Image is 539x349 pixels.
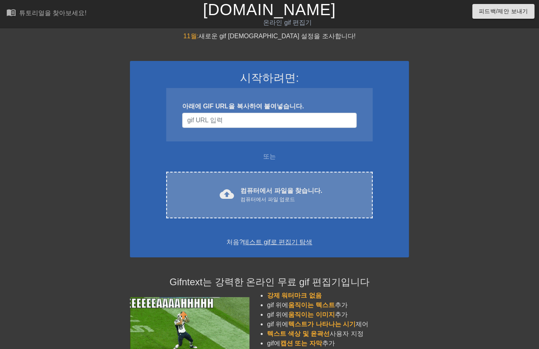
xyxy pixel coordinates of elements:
[182,102,357,111] div: 아래에 GIF URL을 복사하여 붙여넣습니다.
[184,18,392,27] div: 온라인 gif 편집기
[140,237,399,247] div: 처음?
[267,320,409,329] li: gif 위에 제어
[220,187,234,201] span: cloud_upload
[6,8,87,20] a: 튜토리얼을 찾아보세요!
[267,339,409,348] li: gif에 추가
[130,31,409,41] div: 새로운 gif [DEMOGRAPHIC_DATA] 설정을 조사합니다!
[267,329,409,339] li: 사용자 지정
[267,300,409,310] li: gif 위에 추가
[182,113,357,128] input: 사용자 이름
[203,1,336,18] a: [DOMAIN_NAME]
[130,276,409,288] h4: Gifntext는 강력한 온라인 무료 gif 편집기입니다
[140,71,399,85] h3: 시작하려면:
[280,340,322,347] span: 캡션 또는 자막
[19,10,87,16] div: 튜토리얼을 찾아보세요!
[151,152,388,161] div: 또는
[289,302,335,308] span: 움직이는 텍스트
[243,239,312,245] a: 테스트 gif로 편집기 탐색
[472,4,535,19] button: 피드백/제안 보내기
[267,292,322,299] span: 강제 워터마크 없음
[183,33,199,39] span: 11월:
[240,196,322,204] div: 컴퓨터에서 파일 업로드
[6,8,16,17] span: menu_book
[479,6,528,16] span: 피드백/제안 보내기
[267,310,409,320] li: gif 위에 추가
[289,311,335,318] span: 움직이는 이미지
[240,187,322,194] font: 컴퓨터에서 파일을 찾습니다.
[289,321,356,327] span: 텍스트가 나타나는 시기
[267,330,330,337] span: 텍스트 색상 및 윤곽선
